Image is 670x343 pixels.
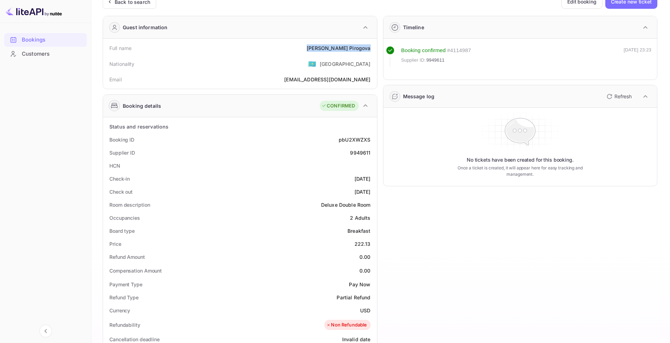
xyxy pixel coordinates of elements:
[123,102,161,110] div: Booking details
[359,267,371,274] div: 0.00
[401,57,426,64] span: Supplier ID:
[109,307,130,314] div: Currency
[123,24,168,31] div: Guest information
[446,165,594,177] p: Once a ticket is created, it will appear here for easy tracking and management.
[109,76,122,83] div: Email
[109,336,160,343] div: Cancellation deadline
[347,227,370,235] div: Breakfast
[109,136,134,143] div: Booking ID
[403,24,424,31] div: Timeline
[342,336,371,343] div: Invalid date
[109,281,142,288] div: Payment Type
[6,6,62,17] img: LiteAPI logo
[401,46,446,55] div: Booking confirmed
[22,36,83,44] div: Bookings
[426,57,445,64] span: 9949611
[326,322,367,329] div: Non Refundable
[339,136,370,143] div: pbU2XWZXS
[355,240,371,248] div: 222.13
[320,60,371,68] div: [GEOGRAPHIC_DATA]
[4,47,87,61] div: Customers
[321,201,371,208] div: Deluxe Double Room
[359,253,371,261] div: 0.00
[109,162,120,169] div: HCN
[360,307,370,314] div: USD
[109,294,139,301] div: Refund Type
[109,188,133,195] div: Check out
[109,227,135,235] div: Board type
[4,47,87,60] a: Customers
[284,76,370,83] div: [EMAIL_ADDRESS][DOMAIN_NAME]
[467,156,574,163] p: No tickets have been created for this booking.
[109,321,140,329] div: Refundability
[22,50,83,58] div: Customers
[614,93,632,100] p: Refresh
[109,149,135,156] div: Supplier ID
[109,44,132,52] div: Full name
[109,175,130,182] div: Check-in
[337,294,370,301] div: Partial Refund
[321,102,355,110] div: CONFIRMED
[624,46,651,67] div: [DATE] 23:23
[109,60,135,68] div: Nationality
[4,33,87,47] div: Bookings
[355,188,371,195] div: [DATE]
[350,149,370,156] div: 9949611
[109,267,162,274] div: Compensation Amount
[349,281,370,288] div: Pay Now
[350,214,370,222] div: 2 Adults
[109,201,150,208] div: Room description
[403,93,435,100] div: Message log
[39,325,52,337] button: Collapse navigation
[109,214,140,222] div: Occupancies
[109,123,168,130] div: Status and reservations
[109,240,121,248] div: Price
[307,44,370,52] div: [PERSON_NAME] Pirogova
[4,33,87,46] a: Bookings
[308,57,316,70] span: United States
[447,46,471,55] div: # 4114987
[602,91,634,102] button: Refresh
[355,175,371,182] div: [DATE]
[109,253,145,261] div: Refund Amount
